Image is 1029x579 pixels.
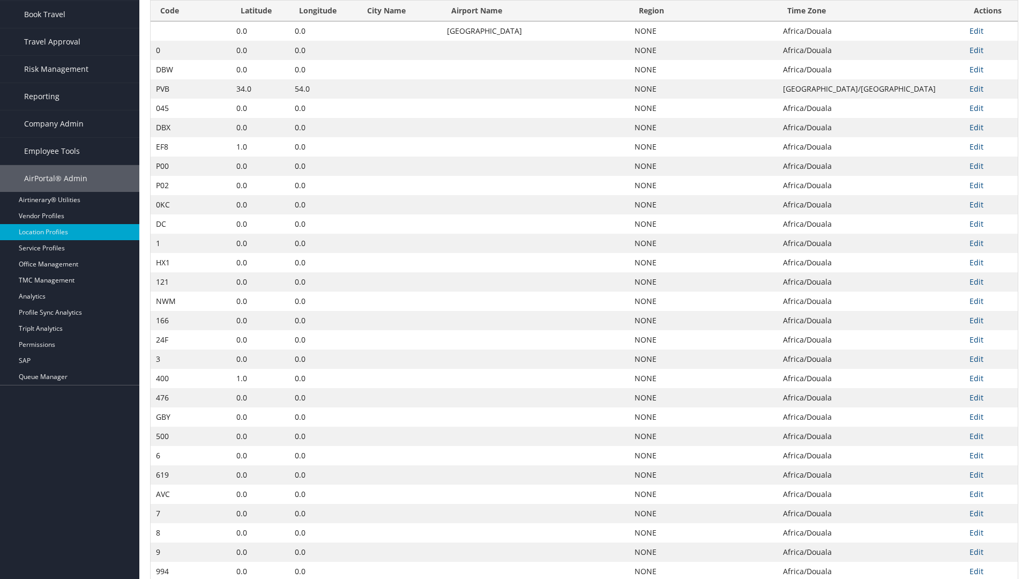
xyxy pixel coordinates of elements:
a: Edit [970,508,983,518]
td: 0.0 [231,292,289,311]
td: 0.0 [231,485,289,504]
td: Africa/Douala [778,41,964,60]
td: 24F [151,330,231,350]
td: NONE [629,485,778,504]
th: Latitude: activate to sort column ascending [231,1,289,21]
td: Africa/Douala [778,21,964,41]
td: 1 [151,234,231,253]
td: 0.0 [231,407,289,427]
td: 0.0 [289,253,358,272]
a: Edit [970,566,983,576]
a: Edit [970,392,983,403]
th: Actions [964,1,1018,21]
td: 0.0 [231,60,289,79]
td: 0 [151,41,231,60]
td: NONE [629,465,778,485]
td: NONE [629,292,778,311]
td: Africa/Douala [778,214,964,234]
a: Edit [970,547,983,557]
a: Edit [970,528,983,538]
td: 0.0 [231,427,289,446]
td: NONE [629,311,778,330]
a: Edit [970,335,983,345]
td: 500 [151,427,231,446]
a: Edit [970,64,983,75]
td: GBY [151,407,231,427]
td: PVB [151,79,231,99]
td: 0.0 [231,446,289,465]
a: Edit [970,142,983,152]
td: Africa/Douala [778,504,964,523]
td: 0.0 [289,292,358,311]
td: Africa/Douala [778,427,964,446]
td: 0.0 [289,523,358,543]
a: Edit [970,238,983,248]
td: 0KC [151,195,231,214]
td: 0.0 [231,41,289,60]
td: Africa/Douala [778,369,964,388]
td: 0.0 [231,157,289,176]
td: 1.0 [231,137,289,157]
td: [GEOGRAPHIC_DATA]/[GEOGRAPHIC_DATA] [778,79,964,99]
td: NONE [629,330,778,350]
td: NONE [629,523,778,543]
td: Africa/Douala [778,234,964,253]
th: Region: activate to sort column ascending [629,1,778,21]
td: NONE [629,234,778,253]
a: Edit [970,470,983,480]
td: DBX [151,118,231,137]
td: NONE [629,388,778,407]
td: 400 [151,369,231,388]
td: 0.0 [231,214,289,234]
td: Africa/Douala [778,485,964,504]
td: 045 [151,99,231,118]
a: Edit [970,277,983,287]
td: 0.0 [289,21,358,41]
td: 0.0 [289,176,358,195]
td: NONE [629,369,778,388]
td: 0.0 [289,485,358,504]
a: Edit [970,315,983,325]
td: 0.0 [289,157,358,176]
span: Company Admin [24,110,84,137]
td: 54.0 [289,79,358,99]
a: Edit [970,180,983,190]
td: NONE [629,214,778,234]
a: Edit [970,199,983,210]
td: Africa/Douala [778,388,964,407]
td: 0.0 [289,446,358,465]
td: Africa/Douala [778,176,964,195]
td: [GEOGRAPHIC_DATA] [442,21,629,41]
td: NONE [629,407,778,427]
td: Africa/Douala [778,253,964,272]
td: 0.0 [289,388,358,407]
a: Edit [970,103,983,113]
td: 619 [151,465,231,485]
td: 0.0 [289,369,358,388]
td: NONE [629,60,778,79]
td: 0.0 [289,350,358,369]
td: NWM [151,292,231,311]
th: Longitude: activate to sort column ascending [289,1,358,21]
td: NONE [629,41,778,60]
td: 1.0 [231,369,289,388]
td: NONE [629,543,778,562]
td: 7 [151,504,231,523]
td: NONE [629,99,778,118]
td: NONE [629,504,778,523]
span: Risk Management [24,56,88,83]
td: 0.0 [231,234,289,253]
td: EF8 [151,137,231,157]
th: Time Zone: activate to sort column ascending [778,1,964,21]
td: 0.0 [289,543,358,562]
td: Africa/Douala [778,118,964,137]
span: Book Travel [24,1,65,28]
td: 0.0 [289,311,358,330]
td: NONE [629,21,778,41]
span: Employee Tools [24,138,80,165]
a: Edit [970,489,983,499]
td: Africa/Douala [778,465,964,485]
td: 0.0 [289,137,358,157]
td: 0.0 [231,350,289,369]
td: Africa/Douala [778,292,964,311]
